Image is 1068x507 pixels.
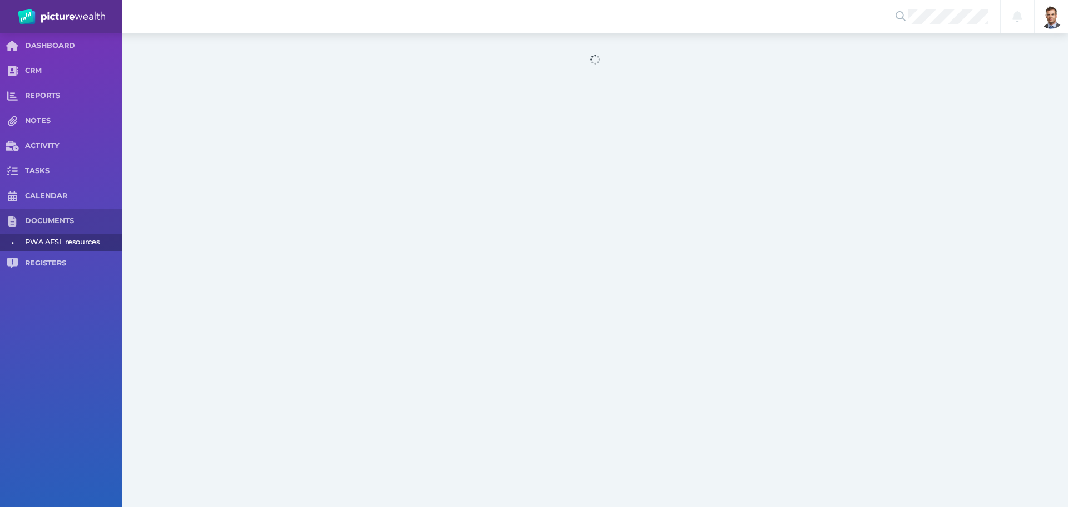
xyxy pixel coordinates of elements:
[25,216,122,226] span: DOCUMENTS
[25,116,122,126] span: NOTES
[25,234,118,251] span: PWA AFSL resources
[25,166,122,176] span: TASKS
[25,141,122,151] span: ACTIVITY
[1039,4,1064,29] img: Brad Bond
[25,41,122,51] span: DASHBOARD
[25,259,122,268] span: REGISTERS
[25,91,122,101] span: REPORTS
[25,66,122,76] span: CRM
[25,191,122,201] span: CALENDAR
[18,9,105,24] img: PW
